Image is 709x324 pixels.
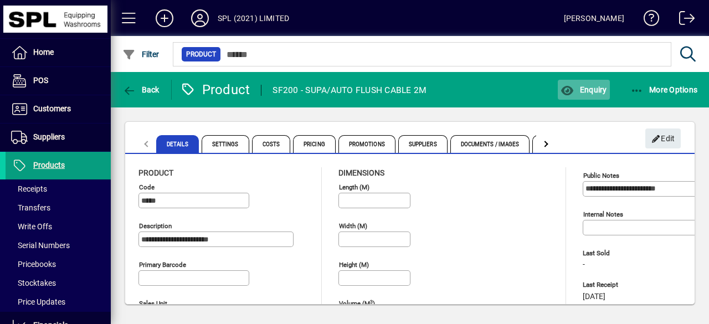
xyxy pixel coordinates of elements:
[33,161,65,169] span: Products
[532,135,594,153] span: Custom Fields
[11,184,47,193] span: Receipts
[252,135,291,153] span: Costs
[561,85,607,94] span: Enquiry
[147,8,182,28] button: Add
[558,80,609,100] button: Enquiry
[6,236,111,255] a: Serial Numbers
[583,260,585,269] span: -
[33,104,71,113] span: Customers
[33,132,65,141] span: Suppliers
[339,261,369,269] mat-label: Height (m)
[273,81,427,99] div: SF200 - SUPA/AUTO FLUSH CABLE 2M
[583,172,619,179] mat-label: Public Notes
[338,135,395,153] span: Promotions
[564,9,624,27] div: [PERSON_NAME]
[11,241,70,250] span: Serial Numbers
[139,300,167,307] mat-label: Sales unit
[111,80,172,100] app-page-header-button: Back
[139,261,186,269] mat-label: Primary barcode
[186,49,216,60] span: Product
[139,222,172,230] mat-label: Description
[583,292,605,301] span: [DATE]
[138,168,173,177] span: Product
[6,255,111,274] a: Pricebooks
[156,135,199,153] span: Details
[33,76,48,85] span: POS
[370,299,373,304] sup: 3
[11,222,52,231] span: Write Offs
[6,217,111,236] a: Write Offs
[11,203,50,212] span: Transfers
[182,8,218,28] button: Profile
[6,39,111,66] a: Home
[6,198,111,217] a: Transfers
[11,297,65,306] span: Price Updates
[6,292,111,311] a: Price Updates
[11,260,56,269] span: Pricebooks
[339,222,367,230] mat-label: Width (m)
[398,135,448,153] span: Suppliers
[120,80,162,100] button: Back
[651,130,675,148] span: Edit
[218,9,289,27] div: SPL (2021) LIMITED
[628,80,701,100] button: More Options
[293,135,336,153] span: Pricing
[122,50,160,59] span: Filter
[630,85,698,94] span: More Options
[450,135,530,153] span: Documents / Images
[11,279,56,287] span: Stocktakes
[6,67,111,95] a: POS
[671,2,695,38] a: Logout
[6,274,111,292] a: Stocktakes
[583,210,623,218] mat-label: Internal Notes
[635,2,660,38] a: Knowledge Base
[180,81,250,99] div: Product
[6,179,111,198] a: Receipts
[338,168,384,177] span: Dimensions
[645,128,681,148] button: Edit
[6,124,111,151] a: Suppliers
[339,183,369,191] mat-label: Length (m)
[202,135,249,153] span: Settings
[122,85,160,94] span: Back
[33,48,54,56] span: Home
[120,44,162,64] button: Filter
[6,95,111,123] a: Customers
[139,183,155,191] mat-label: Code
[339,300,375,307] mat-label: Volume (m )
